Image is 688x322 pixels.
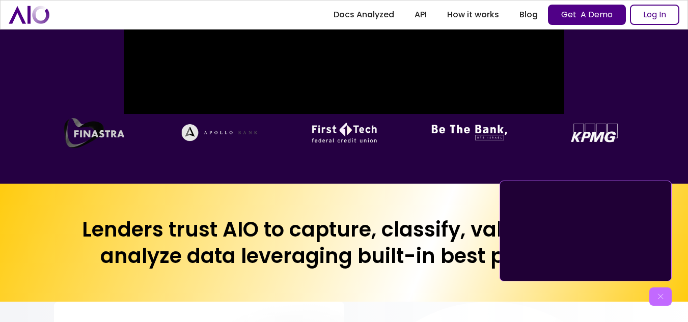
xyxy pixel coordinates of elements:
h2: Lenders trust AIO to capture, classify, validate, and analyze data leveraging built-in best pract... [54,216,635,269]
a: Get A Demo [548,5,626,25]
a: Log In [630,5,679,25]
a: Docs Analyzed [323,6,404,24]
a: How it works [437,6,509,24]
a: home [9,6,49,23]
a: API [404,6,437,24]
iframe: AIO - powering financial decision making [504,185,667,277]
a: Blog [509,6,548,24]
